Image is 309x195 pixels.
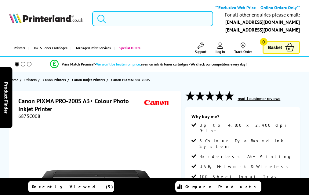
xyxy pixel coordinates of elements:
a: Log In [216,43,225,54]
span: We won’t be beaten on price, [96,62,141,66]
a: Compare Products [175,181,261,192]
a: Canon Printers [43,77,67,83]
span: 0 [260,38,267,46]
div: For all other enquiries please email: [225,12,300,18]
img: Printerland Logo [9,13,83,23]
span: Printers [24,77,37,83]
li: modal_Promise [3,59,294,69]
span: Canon Inkjet Printers [72,77,105,83]
span: USB, Network & Wireless [199,164,292,169]
a: Printerland Logo [9,13,83,24]
div: Why buy me? [191,113,294,122]
span: Log In [216,49,225,54]
b: **Exclusive Web Price – Online Orders Only** [215,5,300,10]
span: Compare Products [185,184,259,189]
span: Up to 4,800 x 2,400 dpi Print [199,122,294,133]
img: Canon [143,97,171,108]
button: read 1 customer reviews [236,96,282,101]
a: Support [195,43,206,54]
a: Ink & Toner Cartridges [28,40,71,56]
span: Support [195,49,206,54]
span: 100 Sheet Input Tray [199,174,281,179]
a: Special Offers [114,40,144,56]
a: Home [9,77,20,83]
a: Managed Print Services [71,40,114,56]
span: 8 Colour Dye-Based Ink System [199,138,294,149]
span: Recently Viewed (5) [32,184,113,189]
span: Price Match Promise* [62,62,95,66]
span: Canon PIXMA PRO-200S [111,77,150,82]
span: Product Finder [3,82,9,113]
a: Track Order [234,43,252,54]
span: Borderless A3+ Printing [199,154,292,159]
a: Basket 0 [263,41,300,54]
a: Recently Viewed (5) [28,181,114,192]
a: Printers [9,40,28,56]
a: Canon Inkjet Printers [72,77,107,83]
a: Printers [24,77,38,83]
span: Home [9,77,18,83]
a: [EMAIL_ADDRESS][DOMAIN_NAME] [225,19,300,25]
span: 6875C008 [18,113,40,119]
span: Canon Printers [43,77,66,83]
span: Basket [268,43,282,51]
a: [EMAIL_ADDRESS][DOMAIN_NAME] [225,27,300,33]
h1: Canon PIXMA PRO-200S A3+ Colour Photo Inkjet Printer [18,97,143,113]
span: Ink & Toner Cartridges [34,40,67,56]
div: - even on ink & toner cartridges - We check our competitors every day! [95,62,247,66]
